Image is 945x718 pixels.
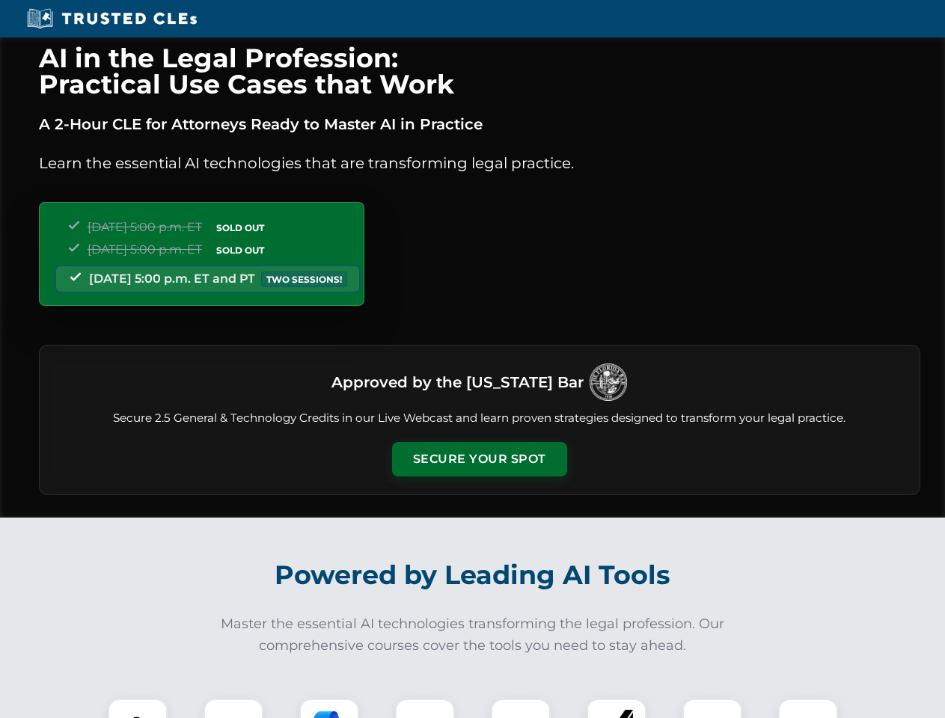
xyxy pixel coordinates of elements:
h1: AI in the Legal Profession: Practical Use Cases that Work [39,45,920,97]
p: A 2-Hour CLE for Attorneys Ready to Master AI in Practice [39,112,920,136]
p: Secure 2.5 General & Technology Credits in our Live Webcast and learn proven strategies designed ... [58,410,902,427]
span: SOLD OUT [211,220,269,236]
img: Logo [590,363,627,401]
p: Master the essential AI technologies transforming the legal profession. Our comprehensive courses... [211,613,735,657]
h3: Approved by the [US_STATE] Bar [331,369,584,396]
span: [DATE] 5:00 p.m. ET [88,242,202,257]
span: [DATE] 5:00 p.m. ET [88,220,202,234]
p: Learn the essential AI technologies that are transforming legal practice. [39,151,920,175]
img: Trusted CLEs [22,7,201,30]
h2: Powered by Leading AI Tools [58,549,887,601]
button: Secure Your Spot [392,442,567,476]
span: SOLD OUT [211,242,269,258]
